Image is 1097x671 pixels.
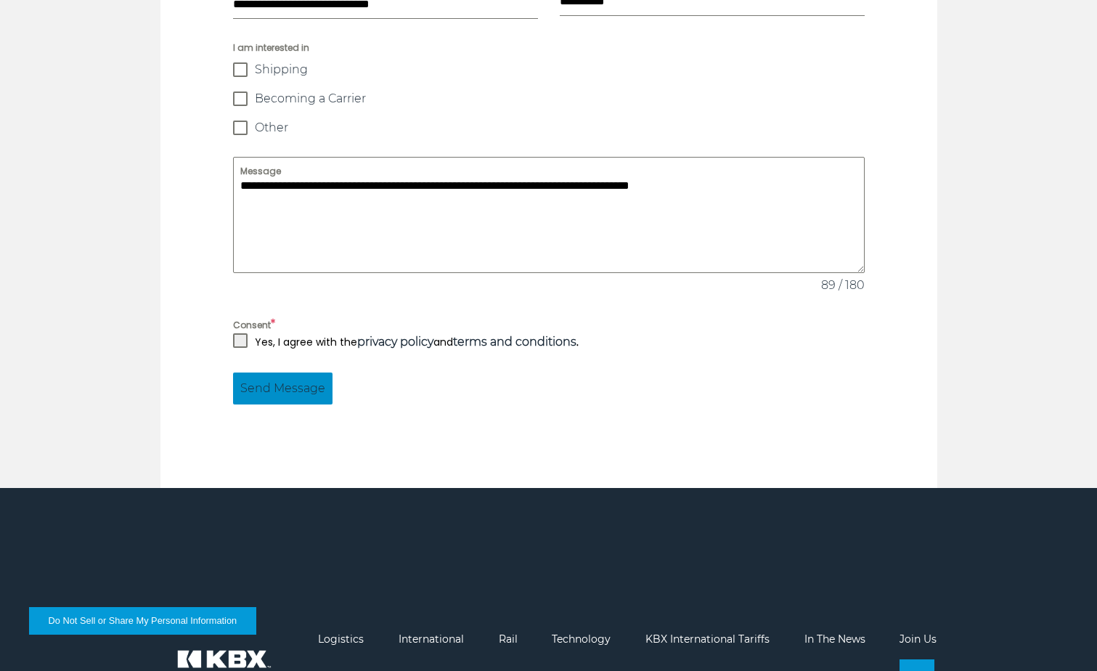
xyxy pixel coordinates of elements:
label: Other [233,121,865,135]
a: International [399,633,464,646]
span: Other [255,121,288,135]
a: privacy policy [357,335,433,349]
label: Shipping [233,62,865,77]
span: 89 / 180 [821,277,865,294]
label: Becoming a Carrier [233,91,865,106]
span: Send Message [240,380,325,397]
span: I am interested in [233,41,865,55]
span: Becoming a Carrier [255,91,366,106]
a: In The News [804,633,865,646]
p: Yes, I agree with the and [255,333,579,351]
button: Send Message [233,373,333,404]
button: Do Not Sell or Share My Personal Information [29,607,256,635]
a: KBX International Tariffs [645,633,770,646]
a: Rail [499,633,518,646]
a: Technology [552,633,611,646]
label: Consent [233,316,865,333]
a: Join Us [900,633,937,646]
span: Shipping [255,62,308,77]
a: terms and conditions [453,335,576,349]
strong: . [453,335,579,349]
a: Logistics [318,633,364,646]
